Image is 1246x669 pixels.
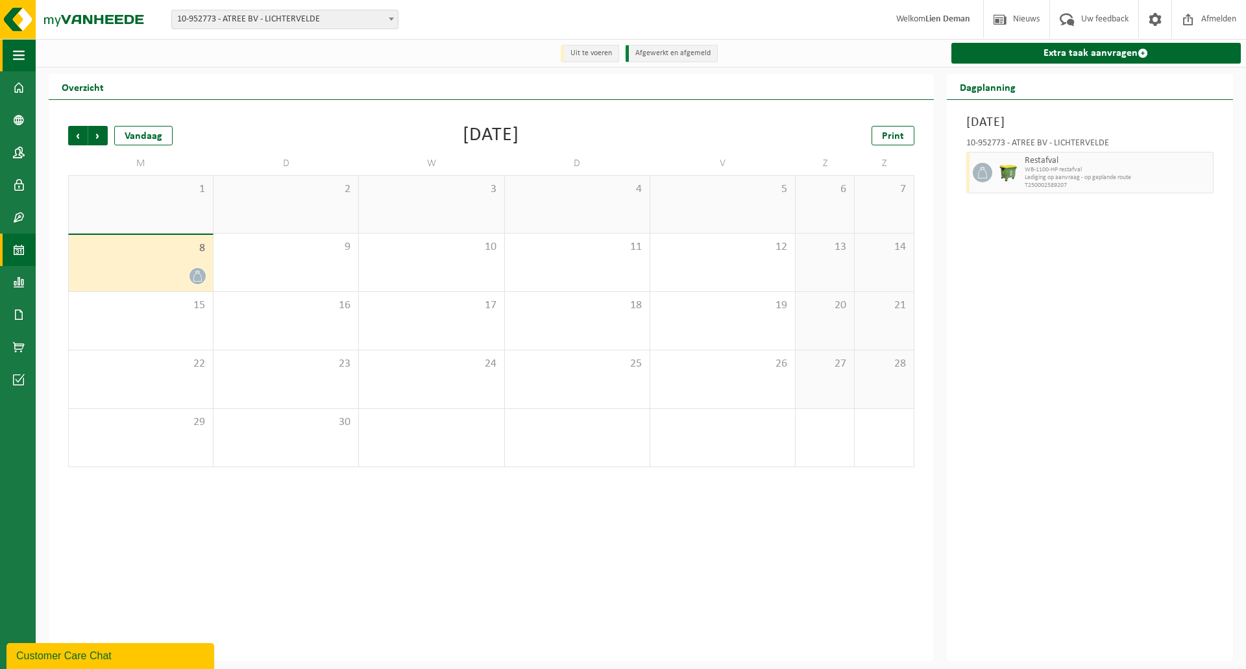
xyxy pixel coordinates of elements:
span: 28 [861,357,907,371]
span: 27 [802,357,848,371]
span: 19 [657,298,788,313]
span: 14 [861,240,907,254]
span: 10-952773 - ATREE BV - LICHTERVELDE [171,10,398,29]
img: WB-1100-HPE-GN-50 [999,163,1018,182]
span: 8 [75,241,206,256]
a: Extra taak aanvragen [951,43,1241,64]
a: Print [872,126,914,145]
span: 10-952773 - ATREE BV - LICHTERVELDE [172,10,398,29]
h2: Dagplanning [947,74,1029,99]
span: 20 [802,298,848,313]
td: M [68,152,214,175]
span: 17 [365,298,497,313]
span: 3 [365,182,497,197]
td: W [359,152,504,175]
td: Z [855,152,914,175]
li: Uit te voeren [561,45,619,62]
span: Vorige [68,126,88,145]
span: 18 [511,298,643,313]
span: 10 [365,240,497,254]
span: 22 [75,357,206,371]
span: 24 [365,357,497,371]
strong: Lien Deman [925,14,970,24]
td: Z [796,152,855,175]
h2: Overzicht [49,74,117,99]
span: 26 [657,357,788,371]
td: D [214,152,359,175]
span: 30 [220,415,352,430]
span: 4 [511,182,643,197]
span: 5 [657,182,788,197]
span: Restafval [1025,156,1210,166]
span: 25 [511,357,643,371]
li: Afgewerkt en afgemeld [626,45,718,62]
span: 11 [511,240,643,254]
td: V [650,152,796,175]
span: 16 [220,298,352,313]
span: WB-1100-HP restafval [1025,166,1210,174]
div: [DATE] [463,126,519,145]
span: 21 [861,298,907,313]
span: 2 [220,182,352,197]
span: T250002589207 [1025,182,1210,189]
span: 9 [220,240,352,254]
span: 1 [75,182,206,197]
span: 6 [802,182,848,197]
span: 23 [220,357,352,371]
span: Print [882,131,904,141]
span: 7 [861,182,907,197]
h3: [DATE] [966,113,1214,132]
span: Volgende [88,126,108,145]
span: 15 [75,298,206,313]
iframe: chat widget [6,640,217,669]
span: 29 [75,415,206,430]
span: Lediging op aanvraag - op geplande route [1025,174,1210,182]
span: 13 [802,240,848,254]
div: 10-952773 - ATREE BV - LICHTERVELDE [966,139,1214,152]
span: 12 [657,240,788,254]
td: D [505,152,650,175]
div: Vandaag [114,126,173,145]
